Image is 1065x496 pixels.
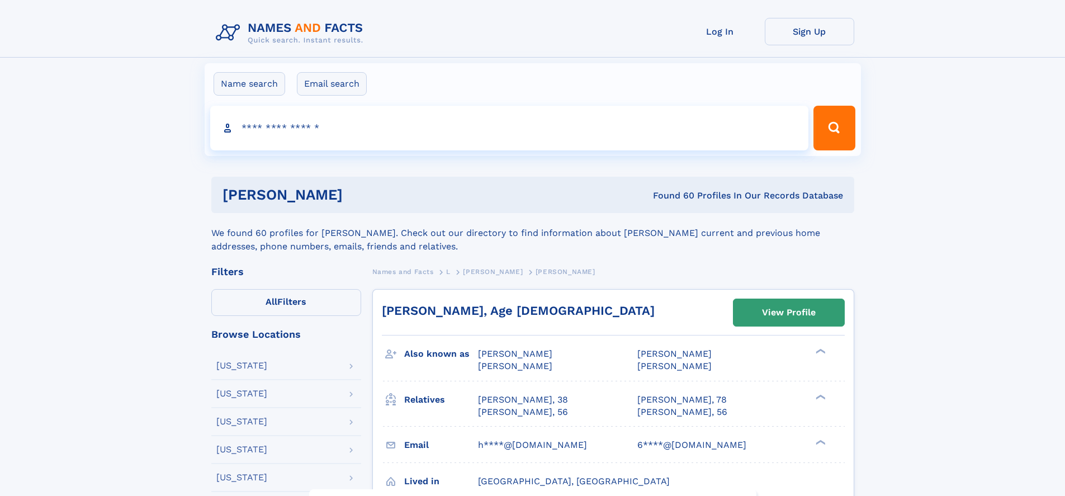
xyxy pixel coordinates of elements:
[404,472,478,491] h3: Lived in
[733,299,844,326] a: View Profile
[211,18,372,48] img: Logo Names and Facts
[765,18,854,45] a: Sign Up
[463,268,523,276] span: [PERSON_NAME]
[210,106,809,150] input: search input
[813,438,826,446] div: ❯
[216,473,267,482] div: [US_STATE]
[211,267,361,277] div: Filters
[637,406,727,418] a: [PERSON_NAME], 56
[478,476,670,486] span: [GEOGRAPHIC_DATA], [GEOGRAPHIC_DATA]
[446,268,451,276] span: L
[637,394,727,406] a: [PERSON_NAME], 78
[498,190,843,202] div: Found 60 Profiles In Our Records Database
[675,18,765,45] a: Log In
[478,361,552,371] span: [PERSON_NAME]
[404,390,478,409] h3: Relatives
[813,348,826,355] div: ❯
[404,436,478,455] h3: Email
[216,361,267,370] div: [US_STATE]
[372,264,434,278] a: Names and Facts
[216,389,267,398] div: [US_STATE]
[404,344,478,363] h3: Also known as
[216,445,267,454] div: [US_STATE]
[211,213,854,253] div: We found 60 profiles for [PERSON_NAME]. Check out our directory to find information about [PERSON...
[762,300,816,325] div: View Profile
[463,264,523,278] a: [PERSON_NAME]
[637,348,712,359] span: [PERSON_NAME]
[216,417,267,426] div: [US_STATE]
[223,188,498,202] h1: [PERSON_NAME]
[813,106,855,150] button: Search Button
[446,264,451,278] a: L
[536,268,595,276] span: [PERSON_NAME]
[214,72,285,96] label: Name search
[297,72,367,96] label: Email search
[478,394,568,406] a: [PERSON_NAME], 38
[813,393,826,400] div: ❯
[266,296,277,307] span: All
[637,361,712,371] span: [PERSON_NAME]
[382,304,655,318] a: [PERSON_NAME], Age [DEMOGRAPHIC_DATA]
[211,329,361,339] div: Browse Locations
[478,348,552,359] span: [PERSON_NAME]
[211,289,361,316] label: Filters
[478,406,568,418] a: [PERSON_NAME], 56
